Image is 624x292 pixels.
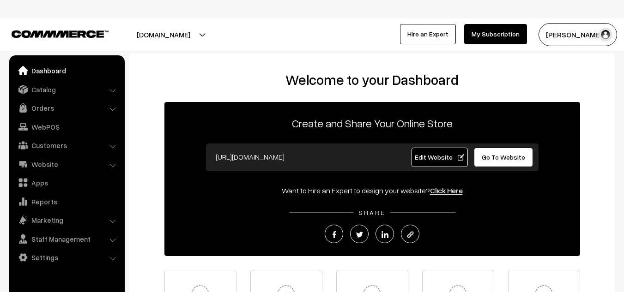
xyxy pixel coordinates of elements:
a: My Subscription [464,24,527,44]
a: COMMMERCE [12,28,92,39]
img: COMMMERCE [12,30,109,37]
a: Marketing [12,212,121,228]
a: Dashboard [12,62,121,79]
a: Website [12,156,121,173]
img: user [599,28,612,42]
a: Reports [12,193,121,210]
a: Catalog [12,81,121,98]
h2: Welcome to your Dashboard [139,72,606,88]
span: Edit Website [415,153,464,161]
a: Hire an Expert [400,24,456,44]
span: Go To Website [482,153,525,161]
a: Apps [12,174,121,191]
a: Go To Website [474,148,533,167]
a: Click Here [430,186,463,195]
button: [PERSON_NAME]… [539,23,617,46]
a: Orders [12,100,121,116]
span: SHARE [354,209,390,216]
a: Settings [12,249,121,266]
a: Customers [12,137,121,154]
a: Staff Management [12,231,121,247]
button: [DOMAIN_NAME] [104,23,223,46]
p: Create and Share Your Online Store [164,115,580,131]
div: Want to Hire an Expert to design your website? [164,185,580,196]
a: WebPOS [12,119,121,135]
a: Edit Website [412,148,468,167]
